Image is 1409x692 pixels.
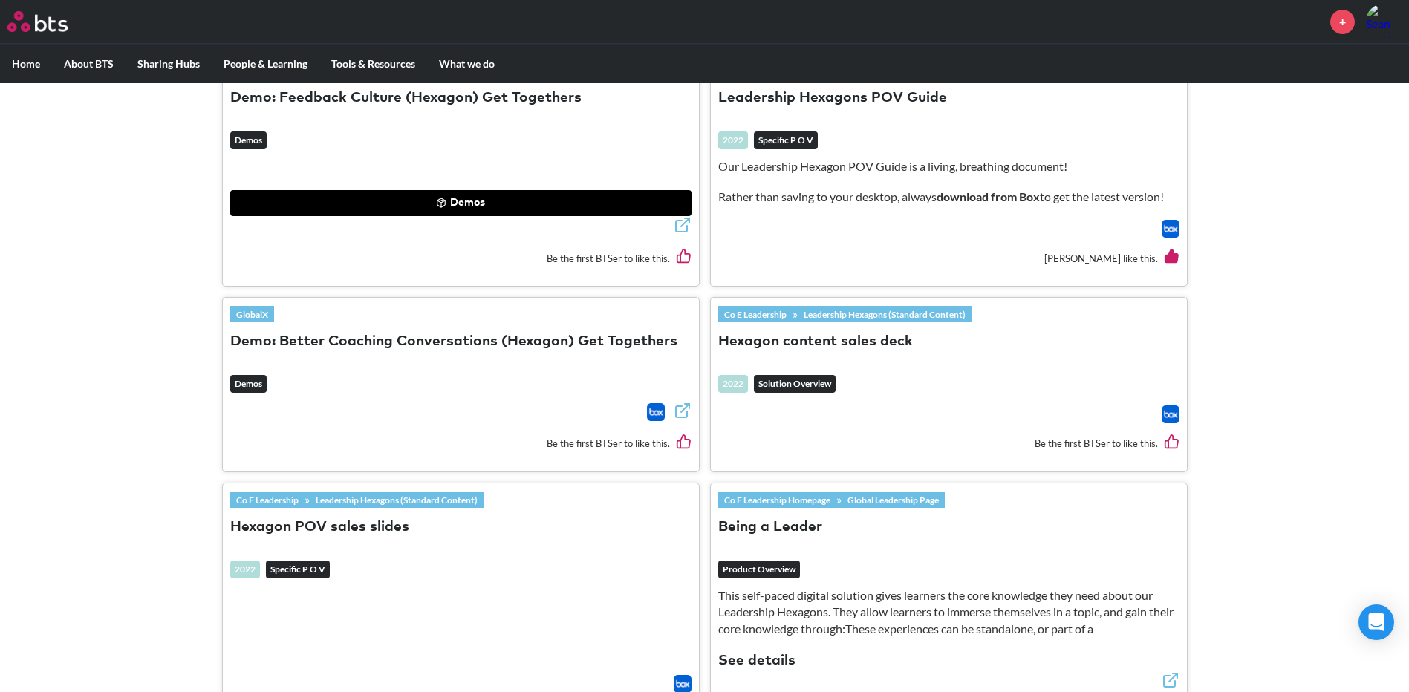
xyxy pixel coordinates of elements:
button: Leadership Hexagons POV Guide [718,88,947,108]
em: Demos [230,375,267,393]
a: External link [674,216,692,238]
em: Product Overview [718,561,800,578]
a: Co E Leadership [230,492,305,508]
a: GlobalX [230,306,274,322]
strong: download from Box [937,189,1040,203]
button: Hexagon content sales deck [718,332,913,352]
div: 2022 [230,561,260,578]
button: Demo: Feedback Culture (Hexagon) Get Togethers [230,88,582,108]
img: Box logo [1162,405,1179,423]
a: + [1330,10,1355,34]
div: » [230,492,484,508]
label: About BTS [52,45,126,83]
em: Solution Overview [754,375,836,393]
label: People & Learning [212,45,319,83]
a: Download file from Box [1162,405,1179,423]
a: Leadership Hexagons (Standard Content) [310,492,484,508]
button: Demos [230,190,692,217]
a: Co E Leadership Homepage [718,492,836,508]
img: Box logo [647,403,665,421]
label: What we do [427,45,507,83]
label: Tools & Resources [319,45,427,83]
img: Box logo [1162,220,1179,238]
a: Download file from Box [1162,220,1179,238]
div: » [718,306,972,322]
button: Demo: Better Coaching Conversations (Hexagon) Get Togethers [230,332,677,352]
div: » [718,492,945,508]
a: External link [674,402,692,423]
div: Be the first BTSer to like this. [230,238,692,278]
img: Sean Donigan [1366,4,1402,39]
div: [PERSON_NAME] like this. [718,238,1179,278]
a: Profile [1366,4,1402,39]
div: 2022 [718,131,748,149]
p: Rather than saving to your desktop, always to get the latest version! [718,189,1179,205]
img: BTS Logo [7,11,68,32]
div: 2022 [718,375,748,393]
p: Our Leadership Hexagon POV Guide is a living, breathing document! [718,158,1179,174]
button: Hexagon POV sales slides [230,518,409,538]
a: Global Leadership Page [842,492,945,508]
em: Specific P O V [754,131,818,149]
div: Be the first BTSer to like this. [230,423,692,464]
div: Open Intercom Messenger [1358,604,1394,640]
label: Sharing Hubs [126,45,212,83]
p: This self-paced digital solution gives learners the core knowledge they need about our Leadership... [718,587,1179,637]
a: Co E Leadership [718,306,793,322]
a: Download file from Box [647,403,665,421]
em: Demos [230,131,267,149]
a: Go home [7,11,95,32]
button: Being a Leader [718,518,822,538]
button: See details [718,651,795,671]
em: Specific P O V [266,561,330,578]
div: Be the first BTSer to like this. [718,423,1179,464]
a: Leadership Hexagons (Standard Content) [798,306,972,322]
